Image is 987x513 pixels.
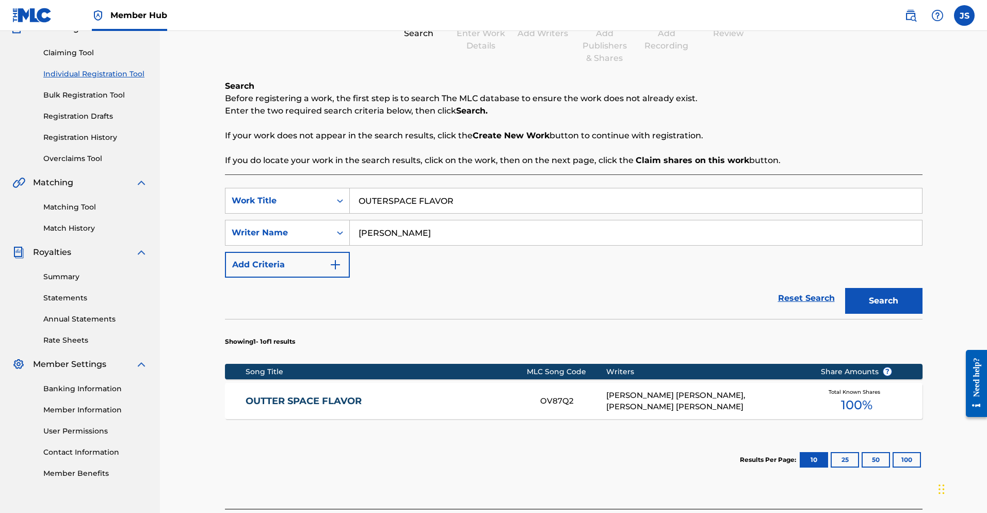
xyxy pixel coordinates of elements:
[43,293,148,303] a: Statements
[703,27,754,40] div: Review
[135,246,148,259] img: expand
[606,390,805,413] div: [PERSON_NAME] [PERSON_NAME], [PERSON_NAME] [PERSON_NAME]
[33,358,106,371] span: Member Settings
[935,463,987,513] iframe: Chat Widget
[829,388,884,396] span: Total Known Shares
[329,259,342,271] img: 9d2ae6d4665cec9f34b9.svg
[43,426,148,437] a: User Permissions
[831,452,859,468] button: 25
[740,455,799,464] p: Results Per Page:
[527,366,606,377] div: MLC Song Code
[456,106,488,116] strong: Search.
[43,132,148,143] a: Registration History
[862,452,890,468] button: 50
[43,383,148,394] a: Banking Information
[841,396,872,414] span: 100 %
[958,340,987,428] iframe: Resource Center
[92,9,104,22] img: Top Rightsholder
[800,452,828,468] button: 10
[883,367,892,376] span: ?
[43,153,148,164] a: Overclaims Tool
[225,81,254,91] b: Search
[773,287,840,310] a: Reset Search
[33,177,73,189] span: Matching
[43,111,148,122] a: Registration Drafts
[43,223,148,234] a: Match History
[225,188,923,319] form: Search Form
[540,395,606,407] div: OV87Q2
[43,271,148,282] a: Summary
[939,474,945,505] div: Drag
[845,288,923,314] button: Search
[43,405,148,415] a: Member Information
[225,252,350,278] button: Add Criteria
[927,5,948,26] div: Help
[954,5,975,26] div: User Menu
[225,130,923,142] p: If your work does not appear in the search results, click the button to continue with registration.
[246,366,527,377] div: Song Title
[232,195,325,207] div: Work Title
[12,177,25,189] img: Matching
[135,177,148,189] img: expand
[636,155,749,165] strong: Claim shares on this work
[225,154,923,167] p: If you do locate your work in the search results, click on the work, then on the next page, click...
[579,27,630,65] div: Add Publishers & Shares
[225,337,295,346] p: Showing 1 - 1 of 1 results
[893,452,921,468] button: 100
[12,358,25,371] img: Member Settings
[43,447,148,458] a: Contact Information
[225,92,923,105] p: Before registering a work, the first step is to search The MLC database to ensure the work does n...
[43,335,148,346] a: Rate Sheets
[225,105,923,117] p: Enter the two required search criteria below, then click
[455,27,507,52] div: Enter Work Details
[43,202,148,213] a: Matching Tool
[43,90,148,101] a: Bulk Registration Tool
[393,27,445,40] div: Search
[43,468,148,479] a: Member Benefits
[900,5,921,26] a: Public Search
[12,246,25,259] img: Royalties
[110,9,167,21] span: Member Hub
[12,8,52,23] img: MLC Logo
[473,131,549,140] strong: Create New Work
[43,314,148,325] a: Annual Statements
[43,47,148,58] a: Claiming Tool
[246,395,526,407] a: OUTTER SPACE FLAVOR
[43,69,148,79] a: Individual Registration Tool
[606,366,805,377] div: Writers
[135,358,148,371] img: expand
[821,366,892,377] span: Share Amounts
[33,246,71,259] span: Royalties
[904,9,917,22] img: search
[931,9,944,22] img: help
[232,227,325,239] div: Writer Name
[641,27,692,52] div: Add Recording
[517,27,569,40] div: Add Writers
